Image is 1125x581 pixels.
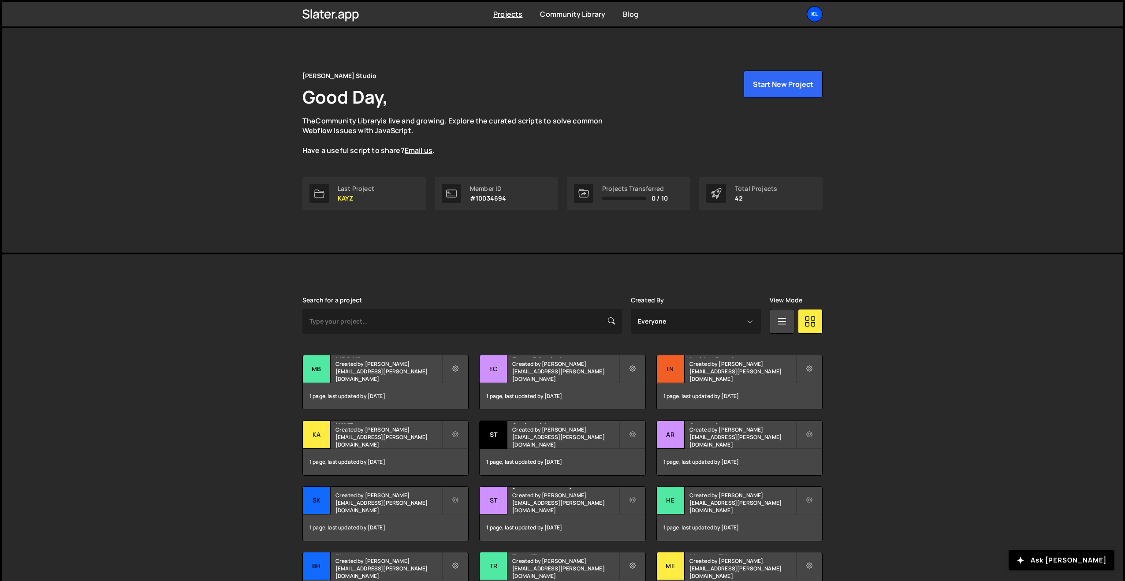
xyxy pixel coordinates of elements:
a: St [PERSON_NAME] Created by [PERSON_NAME][EMAIL_ADDRESS][PERSON_NAME][DOMAIN_NAME] 1 page, last u... [479,486,645,541]
a: He HeySimon Created by [PERSON_NAME][EMAIL_ADDRESS][PERSON_NAME][DOMAIN_NAME] 1 page, last update... [656,486,823,541]
a: In Insider Gestion Created by [PERSON_NAME][EMAIL_ADDRESS][PERSON_NAME][DOMAIN_NAME] 1 page, last... [656,355,823,410]
small: Created by [PERSON_NAME][EMAIL_ADDRESS][PERSON_NAME][DOMAIN_NAME] [335,557,442,580]
a: Blog [623,9,638,19]
button: Ask [PERSON_NAME] [1009,550,1114,570]
p: 42 [735,195,777,202]
div: 1 page, last updated by [DATE] [303,449,468,475]
a: KA KAYZ Created by [PERSON_NAME][EMAIL_ADDRESS][PERSON_NAME][DOMAIN_NAME] 1 page, last updated by... [302,421,469,476]
h2: [PERSON_NAME] [512,487,618,489]
h2: KAYZ [335,421,442,424]
div: 1 page, last updated by [DATE] [480,383,645,410]
div: 1 page, last updated by [DATE] [480,449,645,475]
div: He [657,487,685,514]
div: Ec [480,355,507,383]
h2: Skiveo V2 [335,487,442,489]
a: Last Project KAYZ [302,177,426,210]
div: Ar [657,421,685,449]
small: Created by [PERSON_NAME][EMAIL_ADDRESS][PERSON_NAME][DOMAIN_NAME] [512,426,618,448]
p: KAYZ [338,195,374,202]
div: Bh [303,552,331,580]
div: MB [303,355,331,383]
a: Community Library [316,116,381,126]
a: Ar Arntreal Created by [PERSON_NAME][EMAIL_ADDRESS][PERSON_NAME][DOMAIN_NAME] 1 page, last update... [656,421,823,476]
h2: TrendTrack [512,552,618,555]
p: The is live and growing. Explore the curated scripts to solve common Webflow issues with JavaScri... [302,116,620,156]
small: Created by [PERSON_NAME][EMAIL_ADDRESS][PERSON_NAME][DOMAIN_NAME] [689,492,796,514]
div: Total Projects [735,185,777,192]
div: Projects Transferred [602,185,668,192]
div: KA [303,421,331,449]
div: [PERSON_NAME] Studio [302,71,376,81]
a: Kl [807,6,823,22]
h2: Styleguide [512,421,618,424]
div: 1 page, last updated by [DATE] [657,514,822,541]
a: Sk Skiveo V2 Created by [PERSON_NAME][EMAIL_ADDRESS][PERSON_NAME][DOMAIN_NAME] 1 page, last updat... [302,486,469,541]
p: #10034694 [470,195,506,202]
label: Search for a project [302,297,362,304]
small: Created by [PERSON_NAME][EMAIL_ADDRESS][PERSON_NAME][DOMAIN_NAME] [335,492,442,514]
div: St [480,421,507,449]
small: Created by [PERSON_NAME][EMAIL_ADDRESS][PERSON_NAME][DOMAIN_NAME] [512,492,618,514]
small: Created by [PERSON_NAME][EMAIL_ADDRESS][PERSON_NAME][DOMAIN_NAME] [512,360,618,383]
h2: Bhunter [335,552,442,555]
a: Email us [405,145,432,155]
h2: Insider Gestion [689,355,796,358]
small: Created by [PERSON_NAME][EMAIL_ADDRESS][PERSON_NAME][DOMAIN_NAME] [689,360,796,383]
div: 1 page, last updated by [DATE] [657,383,822,410]
div: Tr [480,552,507,580]
div: Sk [303,487,331,514]
h2: MercureFX [689,552,796,555]
small: Created by [PERSON_NAME][EMAIL_ADDRESS][PERSON_NAME][DOMAIN_NAME] [335,360,442,383]
div: In [657,355,685,383]
div: 1 page, last updated by [DATE] [657,449,822,475]
a: Projects [493,9,522,19]
div: 1 page, last updated by [DATE] [303,514,468,541]
div: St [480,487,507,514]
small: Created by [PERSON_NAME][EMAIL_ADDRESS][PERSON_NAME][DOMAIN_NAME] [689,426,796,448]
a: St Styleguide Created by [PERSON_NAME][EMAIL_ADDRESS][PERSON_NAME][DOMAIN_NAME] 1 page, last upda... [479,421,645,476]
label: Created By [631,297,664,304]
h2: MBS V2 [335,355,442,358]
div: 1 page, last updated by [DATE] [480,514,645,541]
a: MB MBS V2 Created by [PERSON_NAME][EMAIL_ADDRESS][PERSON_NAME][DOMAIN_NAME] 1 page, last updated ... [302,355,469,410]
span: 0 / 10 [652,195,668,202]
h2: Arntreal [689,421,796,424]
div: 1 page, last updated by [DATE] [303,383,468,410]
small: Created by [PERSON_NAME][EMAIL_ADDRESS][PERSON_NAME][DOMAIN_NAME] [689,557,796,580]
div: Member ID [470,185,506,192]
h2: HeySimon [689,487,796,489]
div: Last Project [338,185,374,192]
h1: Good Day, [302,85,388,109]
input: Type your project... [302,309,622,334]
a: Community Library [540,9,605,19]
a: Ec Ecom Révolution Created by [PERSON_NAME][EMAIL_ADDRESS][PERSON_NAME][DOMAIN_NAME] 1 page, last... [479,355,645,410]
small: Created by [PERSON_NAME][EMAIL_ADDRESS][PERSON_NAME][DOMAIN_NAME] [335,426,442,448]
h2: Ecom Révolution [512,355,618,358]
small: Created by [PERSON_NAME][EMAIL_ADDRESS][PERSON_NAME][DOMAIN_NAME] [512,557,618,580]
button: Start New Project [744,71,823,98]
div: Me [657,552,685,580]
label: View Mode [770,297,802,304]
